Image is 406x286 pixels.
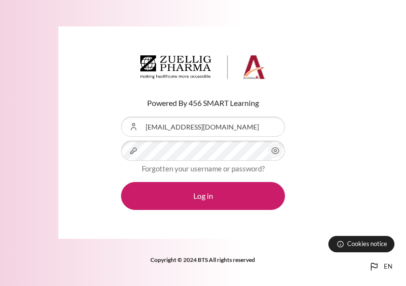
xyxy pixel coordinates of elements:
[150,256,255,263] strong: Copyright © 2024 BTS All rights reserved
[384,262,392,272] span: en
[121,97,285,109] p: Powered By 456 SMART Learning
[121,117,285,137] input: Username or Email Address
[142,164,265,173] a: Forgotten your username or password?
[365,257,396,276] button: Languages
[121,182,285,210] button: Log in
[140,55,266,79] img: Architeck
[347,239,387,248] span: Cookies notice
[140,55,266,83] a: Architeck
[328,236,394,252] button: Cookies notice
